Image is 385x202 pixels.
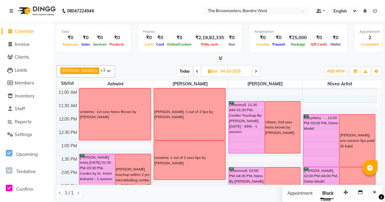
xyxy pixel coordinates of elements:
a: Leads [2,67,52,74]
span: Leads [15,67,27,73]
div: ₹0 [309,34,329,41]
span: Sales [80,42,92,46]
div: ₹0 [329,34,342,41]
div: [PERSON_NAME]: one session lips paid 2k kajal [340,132,374,149]
span: Prepaid [271,42,286,46]
span: [PERSON_NAME] [153,80,228,88]
a: Staff [2,105,52,112]
span: [PERSON_NAME] [62,68,95,73]
a: Invoice [2,41,52,48]
div: ₹2,19,82,335 [193,34,226,41]
a: Settings [2,131,52,138]
span: Sat [206,69,219,74]
div: ₹25,000 [286,34,309,41]
span: Today [177,67,192,76]
span: Reports [15,119,31,125]
button: ADD NEW [325,67,346,76]
span: Appointment [287,190,313,196]
input: 2025-10-04 [219,67,249,76]
div: ₹0 [80,34,92,41]
a: Calendar [2,28,52,35]
div: ₹0 [155,34,166,41]
div: 11:30 AM [57,103,78,109]
div: 2 [359,34,380,41]
div: 1:30 PM [60,156,78,163]
div: Umaima: 1 out of 2 sess lips by [PERSON_NAME] [154,155,225,166]
div: Total [61,29,126,34]
div: Redemption [254,29,342,34]
span: Wallet [329,42,342,46]
b: 08047224946 [67,2,94,19]
div: 2:30 PM [60,183,78,189]
span: Gift Cards [309,42,329,46]
span: Invoice [15,41,30,47]
span: Due [227,42,236,46]
span: ADD NEW [327,69,345,74]
span: Members [15,80,34,86]
span: Confirm [16,186,33,192]
img: logo [16,2,57,19]
div: 1:00 PM [60,143,78,149]
span: Staff [15,106,25,111]
span: Package [289,42,306,46]
div: 2:00 PM [60,169,78,176]
span: Products [108,42,126,46]
span: Cash [143,42,155,46]
div: ₹0 [92,34,108,41]
div: 12:00 PM [58,116,78,122]
a: Reports [2,118,52,125]
div: [PERSON_NAME]: 1 out of 2 lips by [PERSON_NAME] [154,109,225,120]
span: 1 / 1 [65,190,73,196]
div: Finance [143,29,237,34]
span: Calendar [15,28,34,34]
span: Nivea Artist [303,80,377,88]
a: Clients [2,54,52,61]
span: Tentative [16,169,36,174]
div: ₹0 [254,34,271,41]
span: Voucher [254,42,271,46]
span: +3 [100,68,110,73]
span: Services [92,42,108,46]
span: Completed [359,42,380,46]
div: 12:30 PM [58,129,78,136]
span: Online/Custom [166,42,193,46]
span: [PERSON_NAME] [228,80,303,88]
div: Uttaranull, 11:30 AM-01:30 PM, Combo Touchup By [PERSON_NAME] [DATE] - 65% - 1 session [229,101,264,153]
div: ₹0 [61,34,80,41]
div: ₹0 [108,34,126,41]
span: Card [155,42,166,46]
div: Umaima : 1st sess Nano Brows by [PERSON_NAME] [80,109,150,120]
button: Close [370,188,379,197]
a: x [95,68,97,73]
div: ₹0 [166,34,193,41]
div: ₹0 [143,34,155,41]
a: Members [2,80,52,87]
div: ₹0 [226,34,237,41]
div: Stylist [57,80,78,87]
span: Upcoming [16,151,38,157]
div: ₹0 [271,34,286,41]
div: [PERSON_NAME] touchup within 2 yrs microblading combo by [PERSON_NAME](kratika) [116,166,150,193]
div: Babydaisy🌸, 12:00 PM-02:00 PM, Demo Model [303,115,339,166]
span: Clients [15,54,29,60]
a: Inventory [2,93,52,100]
span: Expenses [61,42,80,46]
div: 11:00 AM [57,89,78,96]
div: Uttara: 2nd sess Nano brows by [PERSON_NAME] [265,119,300,136]
span: Petty cash [200,42,220,46]
span: Settings [15,132,32,137]
span: Inventory [15,93,35,99]
span: Ashwini [79,80,153,88]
